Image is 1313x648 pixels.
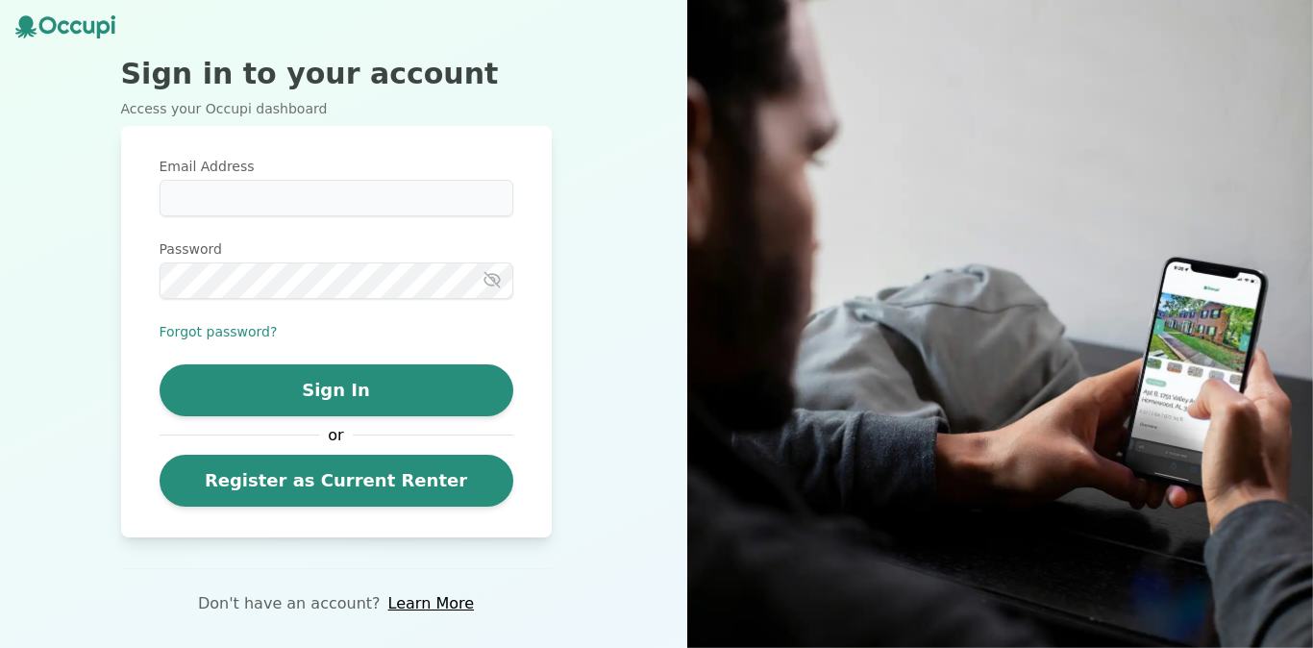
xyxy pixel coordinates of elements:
[388,592,474,615] a: Learn More
[160,239,513,259] label: Password
[198,592,381,615] p: Don't have an account?
[319,424,354,447] span: or
[160,322,278,341] button: Forgot password?
[121,57,552,91] h2: Sign in to your account
[160,455,513,507] a: Register as Current Renter
[121,99,552,118] p: Access your Occupi dashboard
[160,157,513,176] label: Email Address
[160,364,513,416] button: Sign In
